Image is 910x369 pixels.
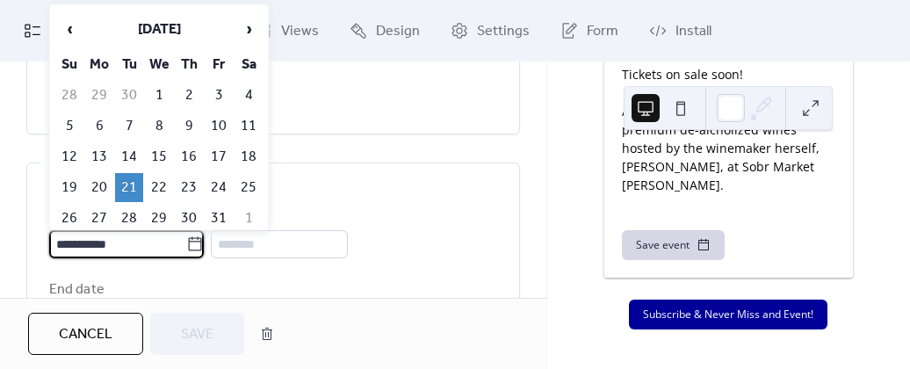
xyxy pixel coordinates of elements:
[205,204,233,233] td: 31
[636,7,725,54] a: Install
[145,173,173,202] td: 22
[629,300,827,329] button: Subscribe & Never Miss and Event!
[587,21,618,42] span: Form
[11,7,126,54] a: My Events
[235,11,262,47] span: ›
[547,7,632,54] a: Form
[336,7,433,54] a: Design
[145,112,173,141] td: 8
[205,81,233,110] td: 3
[55,204,83,233] td: 26
[55,50,83,79] th: Su
[211,210,239,231] span: Time
[281,21,319,42] span: Views
[205,50,233,79] th: Fr
[235,173,263,202] td: 25
[675,21,711,42] span: Install
[205,142,233,171] td: 17
[85,50,113,79] th: Mo
[115,50,143,79] th: Tu
[235,50,263,79] th: Sa
[115,142,143,171] td: 14
[85,173,113,202] td: 20
[175,50,203,79] th: Th
[175,81,203,110] td: 2
[235,81,263,110] td: 4
[55,173,83,202] td: 19
[115,173,143,202] td: 21
[115,112,143,141] td: 7
[85,204,113,233] td: 27
[49,279,105,300] div: End date
[175,173,203,202] td: 23
[55,142,83,171] td: 12
[477,21,530,42] span: Settings
[85,81,113,110] td: 29
[376,21,420,42] span: Design
[205,112,233,141] td: 10
[85,142,113,171] td: 13
[235,142,263,171] td: 18
[235,204,263,233] td: 1
[175,112,203,141] td: 9
[55,112,83,141] td: 5
[175,142,203,171] td: 16
[145,50,173,79] th: We
[242,7,332,54] a: Views
[85,112,113,141] td: 6
[115,204,143,233] td: 28
[604,65,853,194] div: Tickets on sale soon! A guided tasting of Zeronimo's premium de-alcholized wines hosted by the wi...
[145,142,173,171] td: 15
[145,204,173,233] td: 29
[56,11,83,47] span: ‹
[28,313,143,355] button: Cancel
[622,230,725,260] button: Save event
[115,81,143,110] td: 30
[55,81,83,110] td: 28
[235,112,263,141] td: 11
[205,173,233,202] td: 24
[59,324,112,345] span: Cancel
[145,81,173,110] td: 1
[175,204,203,233] td: 30
[437,7,543,54] a: Settings
[85,11,233,48] th: [DATE]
